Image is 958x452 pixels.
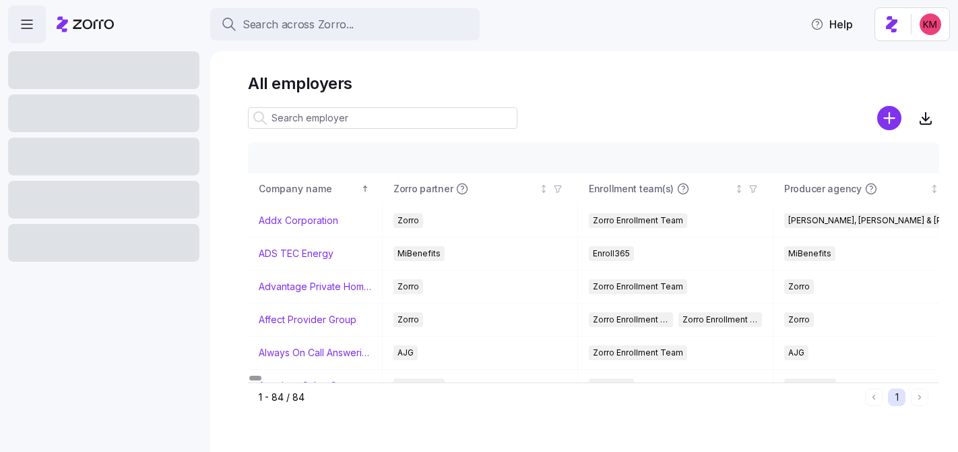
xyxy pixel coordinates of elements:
a: Always On Call Answering Service [259,346,371,360]
button: 1 [888,389,905,406]
th: Company nameSorted ascending [248,173,383,204]
span: MiBenefits [788,246,831,261]
span: MiBenefits [397,246,441,261]
h1: All employers [248,73,939,94]
th: Zorro partnerNot sorted [383,173,578,204]
span: Zorro partner [393,182,453,196]
span: Zorro [788,279,810,294]
button: Previous page [865,389,883,406]
button: Search across Zorro... [210,8,480,40]
span: Zorro Enrollment Team [593,279,683,294]
span: Zorro [397,279,419,294]
input: Search employer [248,107,517,129]
span: Zorro Enrollment Team [593,345,683,360]
span: Zorro Enrollment Team [593,213,683,228]
svg: add icon [877,106,901,130]
span: Zorro Enrollment Team [593,312,669,327]
div: Company name [259,181,358,196]
span: Search across Zorro... [243,16,354,33]
div: Not sorted [734,184,744,194]
div: 1 - 84 / 84 [259,391,860,404]
span: AJG [397,345,414,360]
span: Zorro [788,312,810,327]
span: Enrollment team(s) [589,182,674,196]
span: Help [810,16,853,32]
a: American Salon Group [259,379,358,393]
a: ADS TEC Energy [259,247,333,260]
span: Zorro [397,312,419,327]
span: Zorro [397,213,419,228]
div: Sorted ascending [360,184,370,194]
div: Not sorted [930,184,939,194]
button: Next page [911,389,928,406]
th: Enrollment team(s)Not sorted [578,173,773,204]
span: Zorro Enrollment Experts [682,312,759,327]
span: Producer agency [784,182,862,196]
div: Not sorted [539,184,548,194]
span: AJG [788,345,804,360]
span: Enroll365 [593,246,630,261]
img: 8fbd33f679504da1795a6676107ffb9e [920,13,941,35]
a: Addx Corporation [259,214,338,227]
a: Advantage Private Home Care [259,280,371,293]
a: Affect Provider Group [259,313,356,327]
button: Help [800,11,864,38]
